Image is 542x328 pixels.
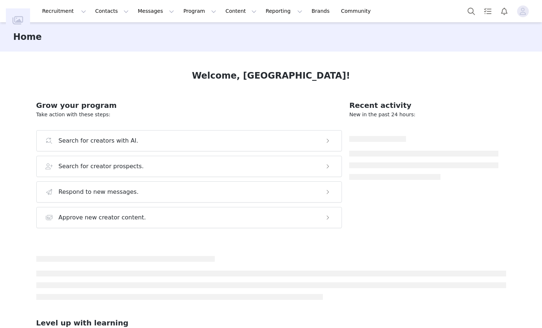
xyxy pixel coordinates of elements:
button: Profile [513,5,536,17]
h2: Recent activity [349,100,498,111]
button: Recruitment [38,3,91,19]
button: Contacts [91,3,133,19]
a: Tasks [480,3,496,19]
h3: Search for creators with AI. [59,136,139,145]
h2: Grow your program [36,100,342,111]
div: avatar [519,5,526,17]
h3: Search for creator prospects. [59,162,144,171]
p: New in the past 24 hours: [349,111,498,118]
h3: Home [13,30,42,44]
button: Messages [133,3,178,19]
button: Search for creators with AI. [36,130,342,151]
h3: Approve new creator content. [59,213,146,222]
h3: Respond to new messages. [59,188,139,196]
h1: Welcome, [GEOGRAPHIC_DATA]! [192,69,350,82]
button: Respond to new messages. [36,181,342,203]
button: Program [179,3,221,19]
a: Brands [307,3,336,19]
button: Approve new creator content. [36,207,342,228]
button: Search for creator prospects. [36,156,342,177]
button: Content [221,3,261,19]
button: Search [463,3,479,19]
p: Take action with these steps: [36,111,342,118]
a: Community [337,3,379,19]
button: Notifications [496,3,512,19]
button: Reporting [261,3,307,19]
